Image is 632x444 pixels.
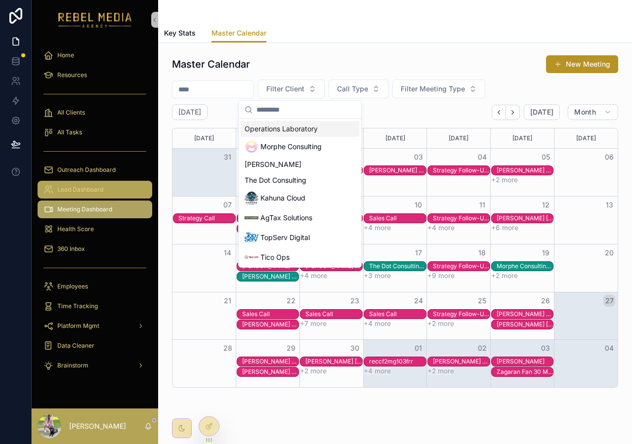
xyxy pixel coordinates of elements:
a: All Tasks [38,123,152,141]
button: Select Button [258,80,325,98]
button: 28 [222,342,234,354]
button: +7 more [300,320,327,327]
div: Ripi Singh Free IP Strategy Call [242,357,299,366]
div: [DATE] [238,128,298,148]
div: Justin Collins Thaddeus/Leland Healthcare Advisors [497,214,553,223]
button: 03 [413,151,424,163]
button: +4 more [364,224,391,232]
div: reccf2mg103frr [369,357,426,366]
div: Strategy Follow-Up Call [433,214,490,223]
div: [DATE] [428,128,489,148]
div: Daniel Stewart Strategy Call [433,357,490,366]
span: TopServ Digital [260,233,310,242]
a: Home [38,46,152,64]
button: 21 [222,295,234,307]
button: 18 [476,247,488,259]
div: Sales Call [369,310,426,319]
div: Strategy Follow-Up Call [433,166,490,175]
button: Select Button [392,80,485,98]
div: [PERSON_NAME] [497,358,553,365]
img: App logo [58,12,132,28]
button: 17 [413,247,424,259]
div: The Dot Consulting Launch Call [369,262,426,271]
span: Home [57,51,74,59]
span: Platform Mgmt [57,322,99,330]
div: Zagaran Fan 30 Minute Meeting [497,367,553,376]
span: AgTax Solutions [260,213,312,223]
div: Zagaran Fan 30 Minute Meeting [497,368,553,376]
a: Outreach Dashboard [38,161,152,179]
span: Month [574,108,596,117]
div: [PERSON_NAME] Strategy Call [433,358,490,365]
button: 05 [540,151,551,163]
span: Brainstorm [57,362,88,369]
button: 12 [540,199,551,211]
div: Sales Call [242,310,299,319]
div: [PERSON_NAME] [PERSON_NAME]/[PERSON_NAME] Healthcare Advisors [497,214,553,222]
div: Jerry S. Siegel 360 OS Strategy Call [497,166,553,175]
div: Strategy Follow-Up Call [433,214,490,222]
h2: [DATE] [178,107,201,117]
div: [PERSON_NAME] Free IP Strategy Call [242,321,299,328]
a: Meeting Dashboard [38,201,152,218]
div: Strategy Follow-Up Call [433,262,490,270]
div: [PERSON_NAME] [PERSON_NAME]/[PERSON_NAME] Healthcare Advisors [305,358,362,365]
div: Chris Dugan Thaddeus/Leland Healthcare Advisors [497,320,553,329]
button: 03 [540,342,551,354]
button: 25 [476,295,488,307]
h1: Master Calendar [172,57,250,71]
div: Sales Call [369,214,426,223]
button: Select Button [329,80,388,98]
a: New Meeting [546,55,618,73]
button: 27 [603,295,615,307]
button: +9 more [427,272,455,280]
button: 22 [285,295,297,307]
span: Call Type [337,84,368,94]
button: +4 more [364,320,391,327]
span: Employees [57,283,88,290]
a: Master Calendar [211,24,266,43]
div: Christina Free IP Strategy Call [242,367,299,376]
button: 14 [222,247,234,259]
a: All Clients [38,104,152,121]
div: Sales Call [369,310,426,318]
div: [DATE] [492,128,552,148]
button: Month [568,104,618,120]
span: Health Score [57,225,94,233]
span: Tico Ops [260,252,290,262]
div: Jessper Maquindang [497,357,553,366]
div: Strategy Call [178,214,235,223]
span: The Dot Consulting [245,175,306,185]
button: 10 [413,199,424,211]
a: Lead Dashboard [38,181,152,199]
a: Data Cleaner [38,337,152,355]
button: +4 more [300,272,327,280]
div: Strategy Follow-Up Call [433,310,490,319]
span: Time Tracking [57,302,98,310]
button: 02 [476,342,488,354]
div: Heather Blackmon Video Production Call- 360 OS [242,272,299,281]
button: 13 [603,199,615,211]
div: Suggestions [239,119,361,267]
button: Next [506,105,520,120]
button: 07 [222,199,234,211]
button: +2 more [427,320,454,327]
div: Strategy Follow-Up Call [433,310,490,318]
button: [DATE] [524,104,560,120]
span: Filter Meeting Type [401,84,465,94]
div: [PERSON_NAME] Video Production Call- 360 OS [242,273,299,281]
div: [PERSON_NAME] Talk to [PERSON_NAME] [497,310,553,318]
div: Strategy Call [178,214,235,222]
div: [DATE] [174,128,234,148]
span: Master Calendar [211,28,266,38]
a: Health Score [38,220,152,238]
span: Meeting Dashboard [57,205,112,213]
span: Morphe Consulting [260,142,322,152]
button: +2 more [491,176,518,184]
button: +2 more [300,367,327,375]
span: Key Stats [164,28,196,38]
a: Resources [38,66,152,84]
button: 24 [413,295,424,307]
div: Greg Zlevor Strategy Call [369,166,426,175]
a: Time Tracking [38,297,152,315]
